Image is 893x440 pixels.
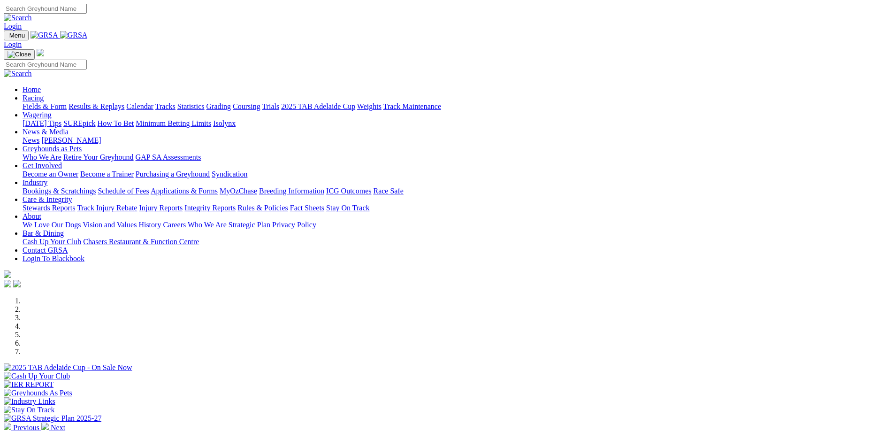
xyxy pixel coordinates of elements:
[37,49,44,56] img: logo-grsa-white.png
[23,119,61,127] a: [DATE] Tips
[206,102,231,110] a: Grading
[4,389,72,397] img: Greyhounds As Pets
[220,187,257,195] a: MyOzChase
[4,372,70,380] img: Cash Up Your Club
[126,102,153,110] a: Calendar
[9,32,25,39] span: Menu
[262,102,279,110] a: Trials
[23,153,889,162] div: Greyhounds as Pets
[98,187,149,195] a: Schedule of Fees
[212,170,247,178] a: Syndication
[23,221,81,229] a: We Love Our Dogs
[23,85,41,93] a: Home
[4,270,11,278] img: logo-grsa-white.png
[383,102,441,110] a: Track Maintenance
[4,60,87,69] input: Search
[136,170,210,178] a: Purchasing a Greyhound
[136,119,211,127] a: Minimum Betting Limits
[63,153,134,161] a: Retire Your Greyhound
[373,187,403,195] a: Race Safe
[23,204,889,212] div: Care & Integrity
[229,221,270,229] a: Strategic Plan
[41,423,49,430] img: chevron-right-pager-white.svg
[83,238,199,246] a: Chasers Restaurant & Function Centre
[4,4,87,14] input: Search
[60,31,88,39] img: GRSA
[4,414,101,423] img: GRSA Strategic Plan 2025-27
[83,221,137,229] a: Vision and Values
[98,119,134,127] a: How To Bet
[23,246,68,254] a: Contact GRSA
[23,255,84,262] a: Login To Blackbook
[326,187,371,195] a: ICG Outcomes
[155,102,176,110] a: Tracks
[31,31,58,39] img: GRSA
[23,178,47,186] a: Industry
[326,204,369,212] a: Stay On Track
[290,204,324,212] a: Fact Sheets
[80,170,134,178] a: Become a Trainer
[23,221,889,229] div: About
[23,187,889,195] div: Industry
[23,238,889,246] div: Bar & Dining
[4,69,32,78] img: Search
[23,187,96,195] a: Bookings & Scratchings
[4,280,11,287] img: facebook.svg
[4,49,35,60] button: Toggle navigation
[23,145,82,153] a: Greyhounds as Pets
[357,102,382,110] a: Weights
[23,162,62,170] a: Get Involved
[23,170,889,178] div: Get Involved
[23,136,39,144] a: News
[177,102,205,110] a: Statistics
[23,102,889,111] div: Racing
[259,187,324,195] a: Breeding Information
[4,423,11,430] img: chevron-left-pager-white.svg
[23,94,44,102] a: Racing
[23,212,41,220] a: About
[23,136,889,145] div: News & Media
[23,170,78,178] a: Become an Owner
[63,119,95,127] a: SUREpick
[138,221,161,229] a: History
[188,221,227,229] a: Who We Are
[213,119,236,127] a: Isolynx
[4,31,29,40] button: Toggle navigation
[41,424,65,432] a: Next
[4,40,22,48] a: Login
[4,380,53,389] img: IER REPORT
[23,238,81,246] a: Cash Up Your Club
[4,22,22,30] a: Login
[41,136,101,144] a: [PERSON_NAME]
[4,397,55,406] img: Industry Links
[13,424,39,432] span: Previous
[184,204,236,212] a: Integrity Reports
[23,195,72,203] a: Care & Integrity
[151,187,218,195] a: Applications & Forms
[4,406,54,414] img: Stay On Track
[23,153,61,161] a: Who We Are
[139,204,183,212] a: Injury Reports
[23,204,75,212] a: Stewards Reports
[8,51,31,58] img: Close
[77,204,137,212] a: Track Injury Rebate
[163,221,186,229] a: Careers
[23,229,64,237] a: Bar & Dining
[4,424,41,432] a: Previous
[272,221,316,229] a: Privacy Policy
[4,14,32,22] img: Search
[51,424,65,432] span: Next
[4,363,132,372] img: 2025 TAB Adelaide Cup - On Sale Now
[233,102,260,110] a: Coursing
[136,153,201,161] a: GAP SA Assessments
[69,102,124,110] a: Results & Replays
[237,204,288,212] a: Rules & Policies
[281,102,355,110] a: 2025 TAB Adelaide Cup
[13,280,21,287] img: twitter.svg
[23,119,889,128] div: Wagering
[23,111,52,119] a: Wagering
[23,128,69,136] a: News & Media
[23,102,67,110] a: Fields & Form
